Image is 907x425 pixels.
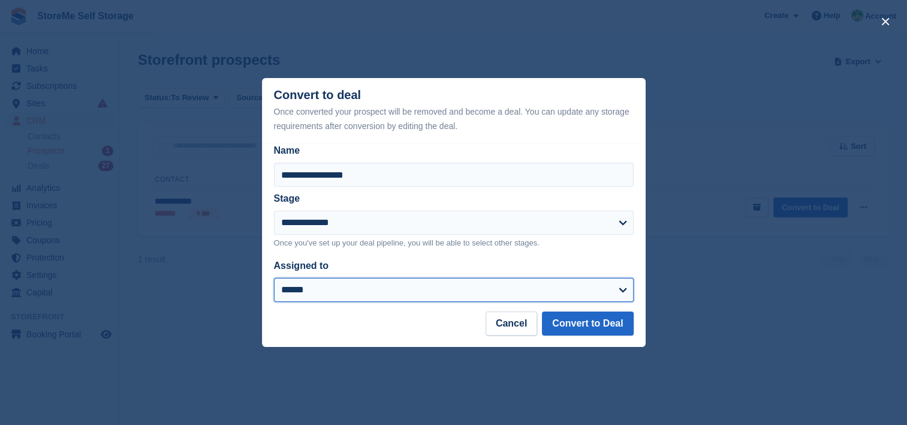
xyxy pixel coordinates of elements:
[274,193,300,203] label: Stage
[274,88,634,133] div: Convert to deal
[542,312,633,336] button: Convert to Deal
[274,104,634,133] div: Once converted your prospect will be removed and become a deal. You can update any storage requir...
[274,261,329,271] label: Assigned to
[876,12,895,31] button: close
[486,312,537,336] button: Cancel
[274,143,634,158] label: Name
[274,237,634,249] p: Once you've set up your deal pipeline, you will be able to select other stages.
